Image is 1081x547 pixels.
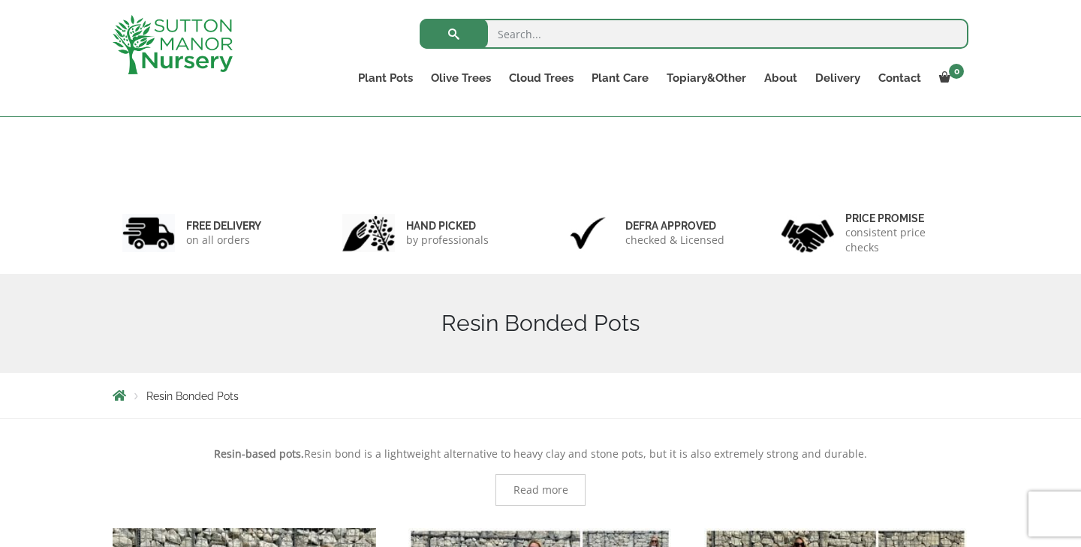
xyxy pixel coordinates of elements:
strong: Resin-based pots. [214,446,304,461]
span: Read more [513,485,568,495]
a: Plant Care [583,68,658,89]
img: 2.jpg [342,214,395,252]
p: checked & Licensed [625,233,724,248]
a: 0 [930,68,968,89]
h6: hand picked [406,219,489,233]
span: Resin Bonded Pots [146,390,239,402]
h6: FREE DELIVERY [186,219,261,233]
a: Cloud Trees [500,68,583,89]
p: by professionals [406,233,489,248]
input: Search... [420,19,968,49]
h6: Defra approved [625,219,724,233]
span: 0 [949,64,964,79]
a: Delivery [806,68,869,89]
img: 3.jpg [562,214,614,252]
h1: Resin Bonded Pots [113,310,968,337]
a: About [755,68,806,89]
p: on all orders [186,233,261,248]
a: Topiary&Other [658,68,755,89]
img: logo [113,15,233,74]
nav: Breadcrumbs [113,389,968,401]
a: Olive Trees [422,68,500,89]
h6: Price promise [845,212,959,225]
img: 4.jpg [781,210,834,256]
p: Resin bond is a lightweight alternative to heavy clay and stone pots, but it is also extremely st... [113,445,968,463]
a: Plant Pots [349,68,422,89]
a: Contact [869,68,930,89]
img: 1.jpg [122,214,175,252]
p: consistent price checks [845,225,959,255]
